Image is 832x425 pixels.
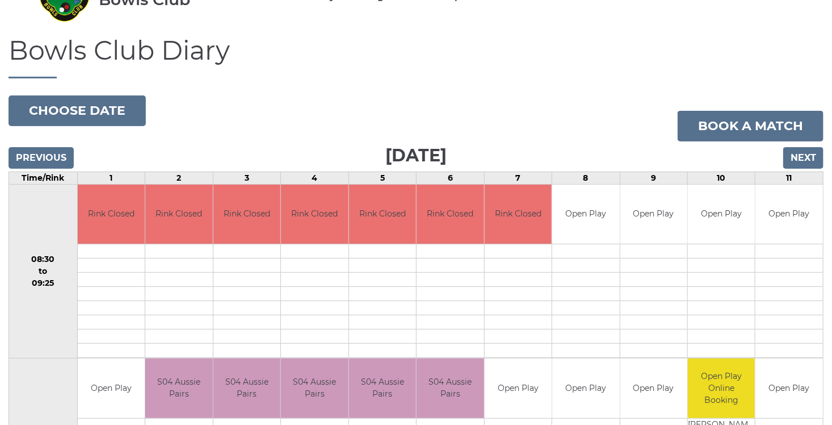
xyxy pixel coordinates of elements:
[348,172,416,184] td: 5
[281,172,348,184] td: 4
[755,359,823,418] td: Open Play
[281,185,348,244] td: Rink Closed
[9,95,146,126] button: Choose date
[485,359,552,418] td: Open Play
[484,172,552,184] td: 7
[77,172,145,184] td: 1
[145,172,213,184] td: 2
[78,359,145,418] td: Open Play
[552,359,619,418] td: Open Play
[417,185,484,244] td: Rink Closed
[552,185,619,244] td: Open Play
[9,147,74,169] input: Previous
[620,359,687,418] td: Open Play
[78,185,145,244] td: Rink Closed
[620,172,687,184] td: 9
[213,185,280,244] td: Rink Closed
[145,185,212,244] td: Rink Closed
[213,359,280,418] td: S04 Aussie Pairs
[783,147,823,169] input: Next
[213,172,280,184] td: 3
[9,172,78,184] td: Time/Rink
[281,359,348,418] td: S04 Aussie Pairs
[688,172,755,184] td: 10
[349,359,416,418] td: S04 Aussie Pairs
[688,359,755,418] td: Open Play Online Booking
[145,359,212,418] td: S04 Aussie Pairs
[9,184,78,359] td: 08:30 to 09:25
[417,359,484,418] td: S04 Aussie Pairs
[755,185,823,244] td: Open Play
[349,185,416,244] td: Rink Closed
[678,111,823,141] a: Book a match
[620,185,687,244] td: Open Play
[755,172,823,184] td: 11
[688,185,755,244] td: Open Play
[485,185,552,244] td: Rink Closed
[417,172,484,184] td: 6
[9,36,823,78] h1: Bowls Club Diary
[552,172,620,184] td: 8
